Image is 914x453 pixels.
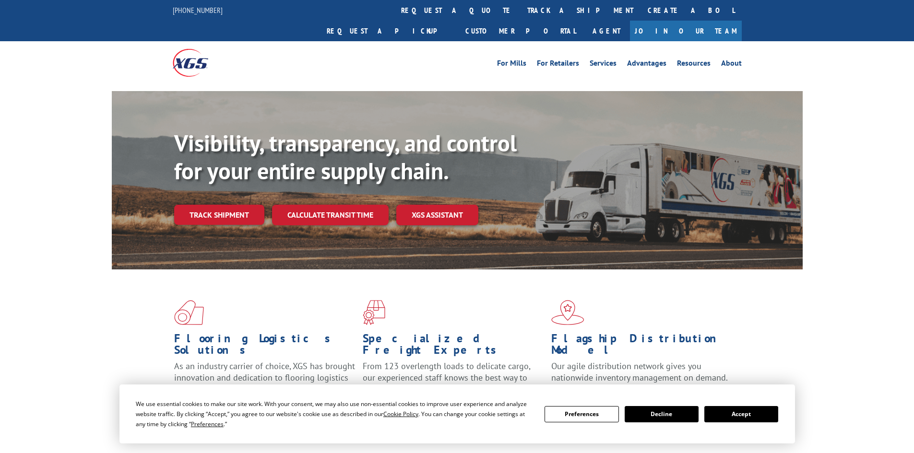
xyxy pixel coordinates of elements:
span: As an industry carrier of choice, XGS has brought innovation and dedication to flooring logistics... [174,360,355,395]
img: xgs-icon-total-supply-chain-intelligence-red [174,300,204,325]
a: Track shipment [174,205,264,225]
a: For Retailers [537,59,579,70]
div: We use essential cookies to make our site work. With your consent, we may also use non-essential ... [136,399,533,429]
button: Preferences [545,406,618,422]
a: Advantages [627,59,666,70]
a: For Mills [497,59,526,70]
a: Request a pickup [320,21,458,41]
a: XGS ASSISTANT [396,205,478,225]
button: Accept [704,406,778,422]
img: xgs-icon-flagship-distribution-model-red [551,300,584,325]
span: Preferences [191,420,224,428]
a: About [721,59,742,70]
img: xgs-icon-focused-on-flooring-red [363,300,385,325]
span: Our agile distribution network gives you nationwide inventory management on demand. [551,360,728,383]
button: Decline [625,406,699,422]
div: Cookie Consent Prompt [119,384,795,443]
h1: Flagship Distribution Model [551,333,733,360]
a: Join Our Team [630,21,742,41]
a: Agent [583,21,630,41]
p: From 123 overlength loads to delicate cargo, our experienced staff knows the best way to move you... [363,360,544,403]
a: [PHONE_NUMBER] [173,5,223,15]
span: Cookie Policy [383,410,418,418]
b: Visibility, transparency, and control for your entire supply chain. [174,128,517,186]
a: Customer Portal [458,21,583,41]
h1: Specialized Freight Experts [363,333,544,360]
a: Calculate transit time [272,205,389,225]
a: Services [590,59,617,70]
h1: Flooring Logistics Solutions [174,333,356,360]
a: Resources [677,59,711,70]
